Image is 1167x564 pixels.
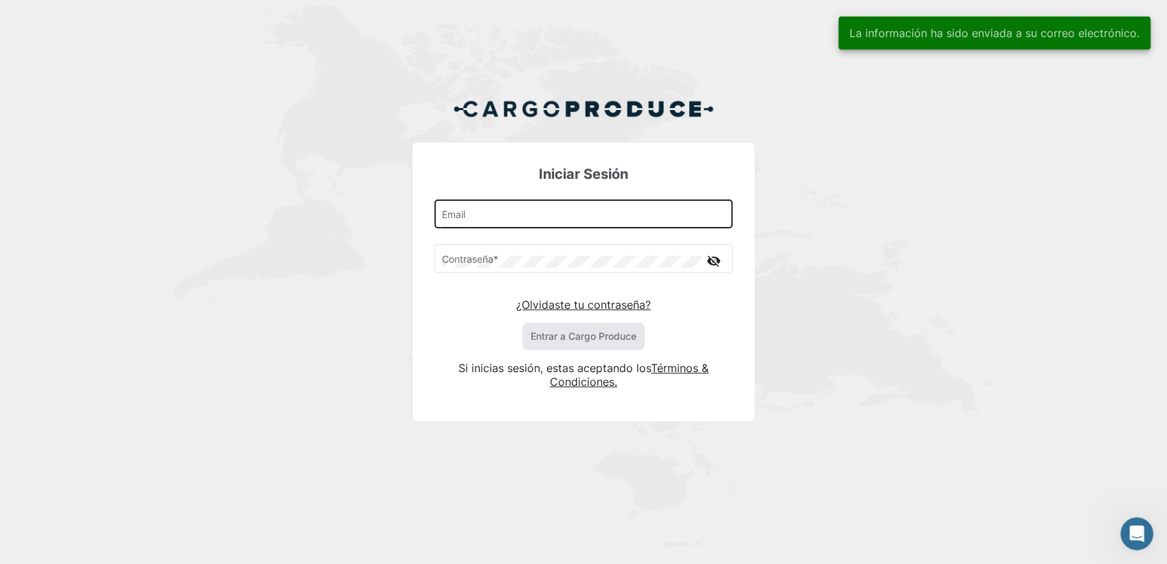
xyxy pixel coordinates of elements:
[458,361,651,375] span: Si inicias sesión, estas aceptando los
[453,92,714,125] img: Cargo Produce Logo
[550,361,709,389] a: Términos & Condiciones.
[849,26,1140,40] span: La información ha sido enviada a su correo electrónico.
[516,298,651,312] a: ¿Olvidaste tu contraseña?
[434,164,733,184] h3: Iniciar Sesión
[1120,517,1153,550] iframe: Intercom live chat
[705,252,722,270] mat-icon: visibility_off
